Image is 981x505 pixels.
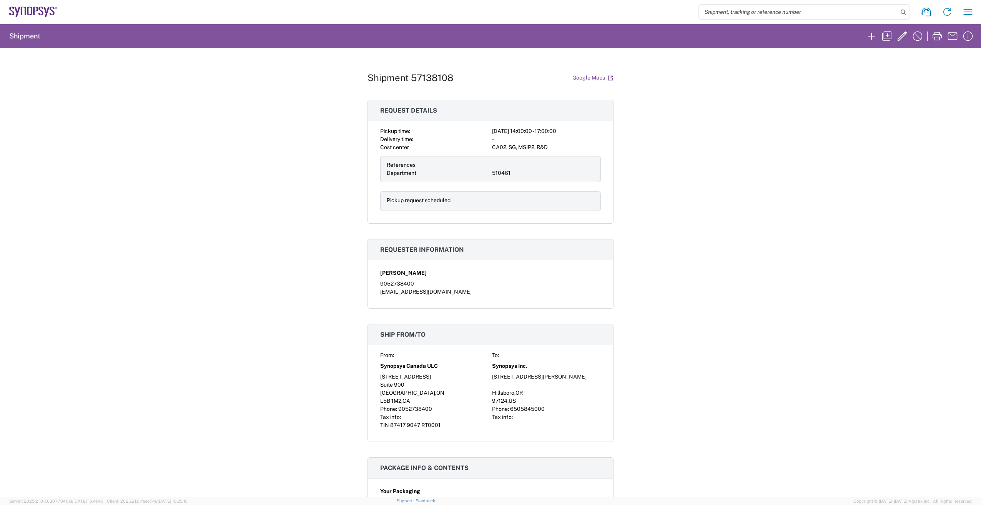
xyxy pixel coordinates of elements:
span: [GEOGRAPHIC_DATA] [380,390,435,396]
span: Package info & contents [380,464,469,472]
span: Synopsys Canada ULC [380,362,438,370]
span: 97124 [492,398,507,404]
span: [PERSON_NAME] [380,269,427,277]
span: 9052738400 [398,406,432,412]
span: , [507,398,509,404]
span: Synopsys Inc. [492,362,527,370]
span: [DATE] 10:25:10 [158,499,188,503]
span: OR [515,390,523,396]
span: CA [402,398,410,404]
div: - [492,135,601,143]
div: [STREET_ADDRESS][PERSON_NAME] [492,373,601,381]
a: Google Maps [572,71,614,85]
span: Copyright © [DATE]-[DATE] Agistix Inc., All Rights Reserved [853,498,972,505]
span: References [387,162,416,168]
div: [STREET_ADDRESS] [380,373,489,381]
span: , [514,390,515,396]
span: US [509,398,516,404]
span: Tax info: [380,414,401,420]
span: Tax info: [492,414,513,420]
span: , [435,390,436,396]
span: Delivery time: [380,136,413,142]
span: 87417 9047 RT0001 [390,422,441,428]
h1: Shipment 57138108 [367,72,454,83]
span: Client: 2025.21.0-faee749 [107,499,188,503]
span: Hillsboro [492,390,514,396]
a: Support [397,498,416,503]
span: ON [436,390,444,396]
div: CA02, SG, MSIP2, R&D [492,143,601,151]
span: TIN [380,422,389,428]
span: From: [380,352,394,358]
span: Requester information [380,246,464,253]
span: Server: 2025.21.0-c63077040a8 [9,499,103,503]
div: [EMAIL_ADDRESS][DOMAIN_NAME] [380,288,601,296]
span: 6505845000 [510,406,545,412]
div: Suite 900 [380,381,489,389]
div: 9052738400 [380,280,601,288]
a: Feedback [416,498,435,503]
span: Phone: [492,406,509,412]
div: [DATE] 14:00:00 - 17:00:00 [492,127,601,135]
span: Cost center [380,144,409,150]
div: 510461 [492,169,594,177]
span: Your Packaging [380,487,420,495]
div: Department [387,169,489,177]
span: To: [492,352,499,358]
span: Pickup request scheduled [387,197,451,203]
span: , [401,398,402,404]
span: [DATE] 10:41:40 [73,499,103,503]
span: Pickup time: [380,128,410,134]
span: Ship from/to [380,331,426,338]
h2: Shipment [9,32,40,41]
span: Phone: [380,406,397,412]
input: Shipment, tracking or reference number [699,5,898,19]
span: L5B 1M2 [380,398,401,404]
span: Request details [380,107,437,114]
